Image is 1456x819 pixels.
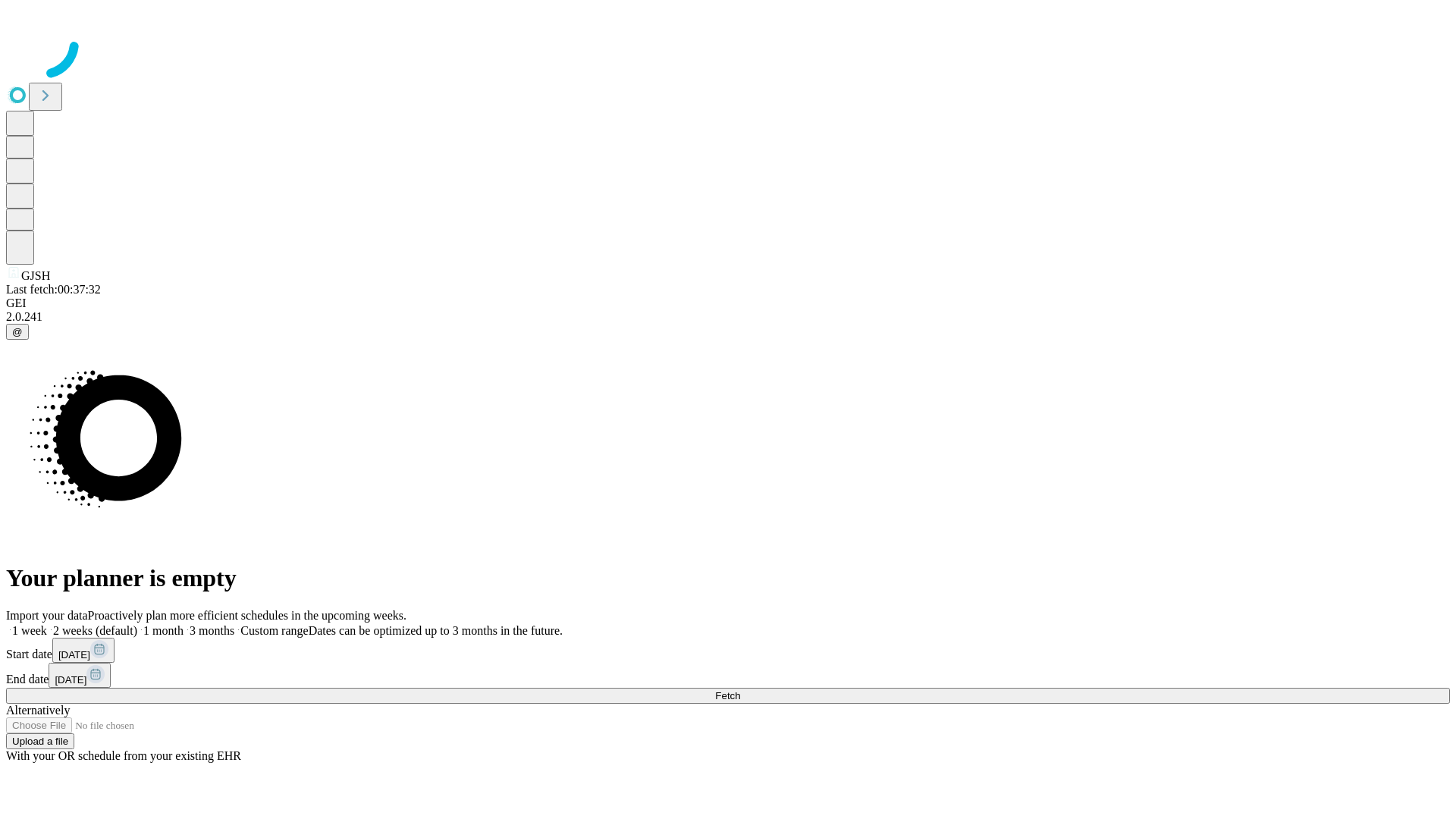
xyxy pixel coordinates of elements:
[6,609,88,622] span: Import your data
[309,624,563,637] span: Dates can be optimized up to 3 months in the future.
[21,269,50,282] span: GJSH
[58,649,90,661] span: [DATE]
[6,663,1450,688] div: End date
[6,733,74,749] button: Upload a file
[6,564,1450,592] h1: Your planner is empty
[12,624,47,637] span: 1 week
[6,688,1450,704] button: Fetch
[6,283,101,296] span: Last fetch: 00:37:32
[6,638,1450,663] div: Start date
[53,624,137,637] span: 2 weeks (default)
[52,638,115,663] button: [DATE]
[6,749,241,762] span: With your OR schedule from your existing EHR
[190,624,234,637] span: 3 months
[49,663,111,688] button: [DATE]
[715,690,740,701] span: Fetch
[88,609,406,622] span: Proactively plan more efficient schedules in the upcoming weeks.
[12,326,23,337] span: @
[240,624,308,637] span: Custom range
[6,704,70,717] span: Alternatively
[55,674,86,686] span: [DATE]
[6,297,1450,310] div: GEI
[143,624,184,637] span: 1 month
[6,310,1450,324] div: 2.0.241
[6,324,29,340] button: @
